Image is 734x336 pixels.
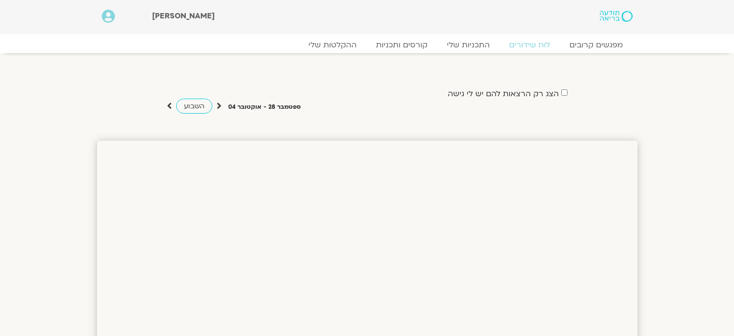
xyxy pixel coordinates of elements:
span: [PERSON_NAME] [152,11,215,21]
a: קורסים ותכניות [366,40,437,50]
a: מפגשים קרובים [560,40,633,50]
label: הצג רק הרצאות להם יש לי גישה [448,89,559,98]
a: ההקלטות שלי [299,40,366,50]
nav: Menu [102,40,633,50]
a: השבוע [176,99,212,114]
a: לוח שידורים [499,40,560,50]
a: התכניות שלי [437,40,499,50]
p: ספטמבר 28 - אוקטובר 04 [228,102,301,112]
span: השבוע [184,102,205,111]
